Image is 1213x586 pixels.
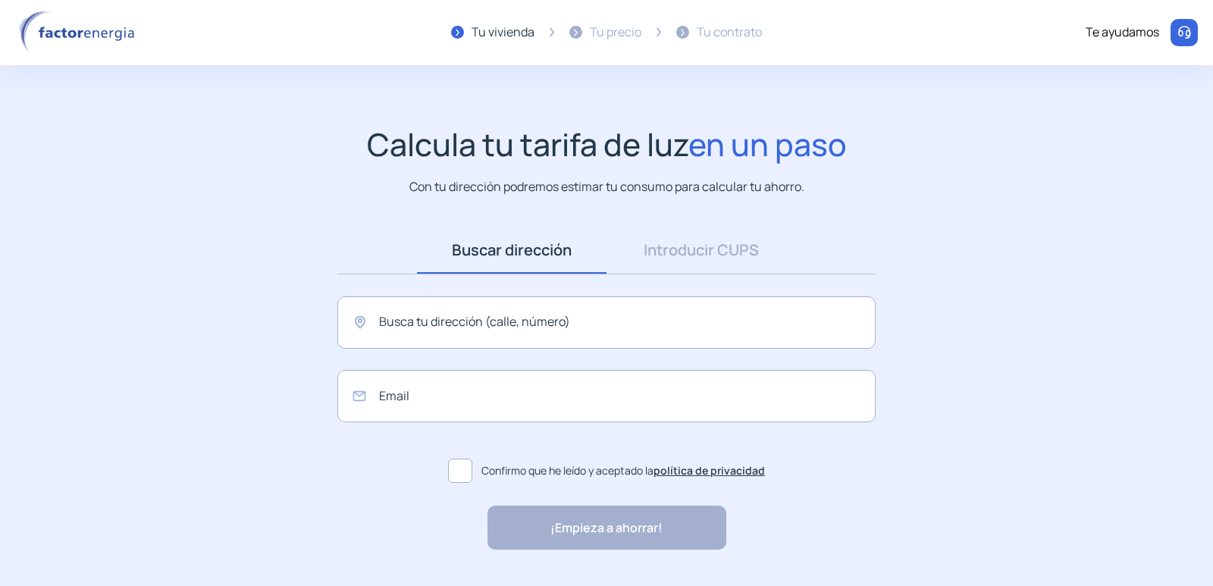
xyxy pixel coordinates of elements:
span: Confirmo que he leído y aceptado la [481,462,765,479]
div: Tu contrato [697,23,762,42]
span: en un paso [688,123,847,165]
img: llamar [1177,25,1192,40]
a: Buscar dirección [417,227,606,274]
h1: Calcula tu tarifa de luz [367,126,847,163]
div: Te ayudamos [1086,23,1159,42]
p: Con tu dirección podremos estimar tu consumo para calcular tu ahorro. [409,177,804,196]
img: logo factor [15,11,144,55]
div: Tu precio [590,23,641,42]
a: política de privacidad [654,463,765,478]
div: Tu vivienda [472,23,534,42]
a: Introducir CUPS [606,227,796,274]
